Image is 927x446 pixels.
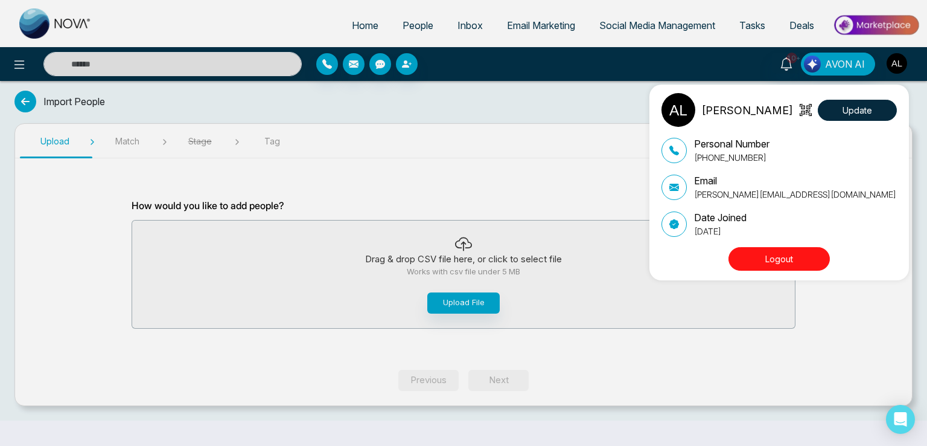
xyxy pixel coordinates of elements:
[701,102,793,118] p: [PERSON_NAME]
[694,210,747,225] p: Date Joined
[694,188,896,201] p: [PERSON_NAME][EMAIL_ADDRESS][DOMAIN_NAME]
[886,405,915,434] div: Open Intercom Messenger
[694,151,769,164] p: [PHONE_NUMBER]
[728,247,830,271] button: Logout
[694,173,896,188] p: Email
[694,225,747,238] p: [DATE]
[818,100,897,121] button: Update
[694,137,769,151] p: Personal Number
